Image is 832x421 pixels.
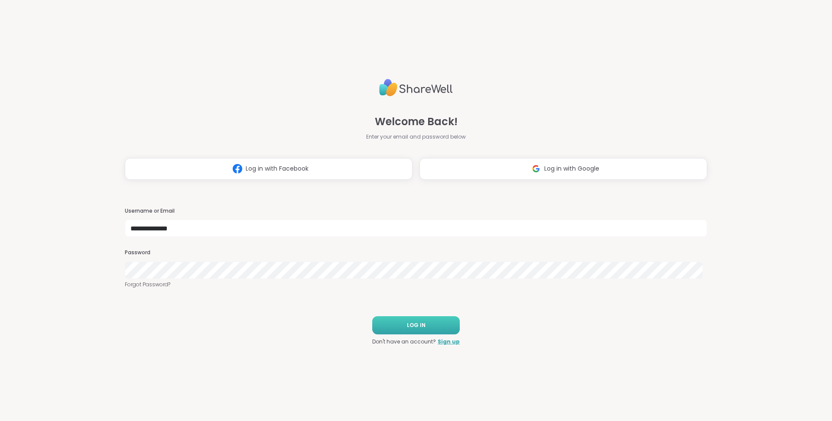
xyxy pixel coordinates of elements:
[246,164,309,173] span: Log in with Facebook
[125,207,707,215] h3: Username or Email
[419,158,707,180] button: Log in with Google
[372,338,436,346] span: Don't have an account?
[407,321,426,329] span: LOG IN
[125,249,707,256] h3: Password
[372,316,460,334] button: LOG IN
[229,161,246,177] img: ShareWell Logomark
[438,338,460,346] a: Sign up
[366,133,466,141] span: Enter your email and password below
[125,158,413,180] button: Log in with Facebook
[375,114,458,130] span: Welcome Back!
[528,161,544,177] img: ShareWell Logomark
[544,164,599,173] span: Log in with Google
[125,281,707,288] a: Forgot Password?
[379,75,453,100] img: ShareWell Logo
